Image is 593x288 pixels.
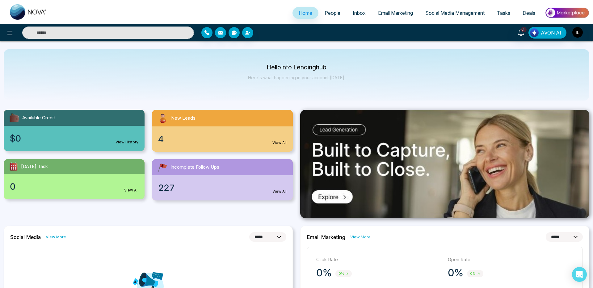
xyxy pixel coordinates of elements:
img: User Avatar [572,27,583,38]
span: 0 [10,180,15,193]
div: Open Intercom Messenger [572,267,587,282]
a: Email Marketing [372,7,419,19]
p: Click Rate [316,256,442,263]
span: 227 [158,181,175,194]
img: . [300,110,589,218]
a: Social Media Management [419,7,491,19]
a: People [318,7,347,19]
span: New Leads [171,115,196,122]
span: 0% [335,270,352,277]
a: Deals [516,7,541,19]
a: Incomplete Follow Ups227View All [148,159,296,200]
p: Open Rate [448,256,573,263]
a: View All [124,187,138,193]
span: $0 [10,132,21,145]
a: New Leads4View All [148,110,296,152]
img: Market-place.gif [545,6,589,20]
span: AVON AI [541,29,561,36]
img: followUps.svg [157,162,168,173]
a: View All [272,140,287,146]
button: AVON AI [528,27,566,39]
a: View History [116,139,138,145]
a: Tasks [491,7,516,19]
span: People [325,10,340,16]
span: Email Marketing [378,10,413,16]
img: Lead Flow [530,28,539,37]
span: Social Media Management [425,10,485,16]
span: Tasks [497,10,510,16]
a: View More [350,234,371,240]
span: 0% [467,270,483,277]
p: Here's what happening in your account [DATE]. [248,75,345,80]
span: 4 [158,133,164,146]
h2: Email Marketing [307,234,345,240]
a: 1 [514,27,528,38]
p: 0% [448,267,463,279]
a: View More [46,234,66,240]
span: Available Credit [22,114,55,121]
span: Incomplete Follow Ups [170,164,219,171]
span: Deals [523,10,535,16]
p: 0% [316,267,332,279]
h2: Social Media [10,234,41,240]
span: Home [299,10,312,16]
a: Home [292,7,318,19]
span: Inbox [353,10,366,16]
img: todayTask.svg [9,162,19,171]
a: Inbox [347,7,372,19]
img: availableCredit.svg [9,112,20,123]
img: Nova CRM Logo [10,4,47,20]
a: View All [272,189,287,194]
p: Hello Info Lendinghub [248,65,345,70]
span: [DATE] Task [21,163,48,170]
span: 1 [521,27,527,32]
img: newLeads.svg [157,112,169,124]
